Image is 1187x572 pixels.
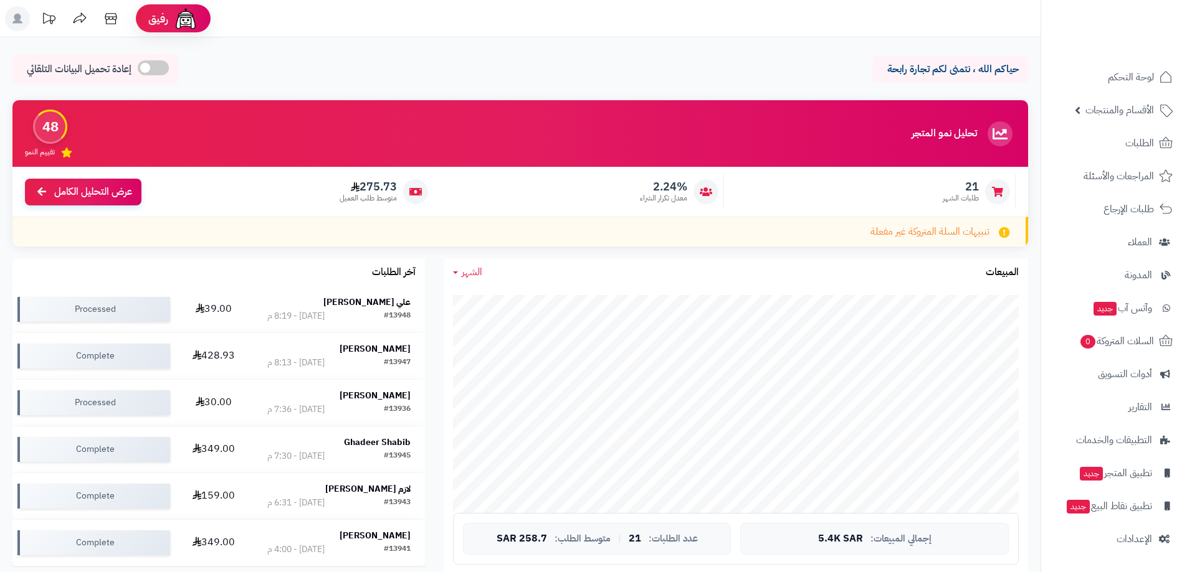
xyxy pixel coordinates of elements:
[175,520,253,566] td: 349.00
[882,62,1019,77] p: حياكم الله ، نتمنى لكم تجارة رابحة
[1125,134,1154,152] span: الطلبات
[267,403,325,416] div: [DATE] - 7:36 م
[1049,326,1180,356] a: السلات المتروكة0
[384,543,411,556] div: #13941
[344,436,411,449] strong: Ghadeer Shabib
[1049,458,1180,488] a: تطبيق المتجرجديد
[25,179,141,205] a: عرض التحليل الكامل
[1125,266,1152,284] span: المدونة
[1049,524,1180,554] a: الإعدادات
[1049,194,1180,224] a: طلبات الإرجاع
[1079,464,1152,482] span: تطبيق المتجر
[1049,491,1180,521] a: تطبيق نقاط البيعجديد
[1049,227,1180,257] a: العملاء
[1049,293,1180,323] a: وآتس آبجديد
[1080,467,1103,481] span: جديد
[25,147,55,157] span: تقييم النمو
[1049,161,1180,191] a: المراجعات والأسئلة
[1085,101,1154,119] span: الأقسام والمنتجات
[340,193,397,204] span: متوسط طلب العميل
[649,533,698,544] span: عدد الطلبات:
[1117,530,1152,548] span: الإعدادات
[17,297,170,322] div: Processed
[17,437,170,462] div: Complete
[818,533,863,545] span: 5.4K SAR
[175,380,253,426] td: 30.00
[267,310,325,322] div: [DATE] - 8:19 م
[618,534,621,543] span: |
[1067,500,1090,513] span: جديد
[384,403,411,416] div: #13936
[1049,260,1180,290] a: المدونة
[175,426,253,472] td: 349.00
[27,62,131,77] span: إعادة تحميل البيانات التلقائي
[555,533,611,544] span: متوسط الطلب:
[148,11,168,26] span: رفيق
[267,497,325,509] div: [DATE] - 6:31 م
[629,533,641,545] span: 21
[1049,425,1180,455] a: التطبيقات والخدمات
[340,342,411,355] strong: [PERSON_NAME]
[462,265,482,279] span: الشهر
[1049,62,1180,92] a: لوحة التحكم
[1128,233,1152,251] span: العملاء
[1092,299,1152,317] span: وآتس آب
[384,497,411,509] div: #13943
[17,344,170,368] div: Complete
[1084,167,1154,185] span: المراجعات والأسئلة
[384,357,411,369] div: #13947
[267,357,325,369] div: [DATE] - 8:13 م
[17,390,170,415] div: Processed
[1049,392,1180,422] a: التقارير
[912,128,977,139] h3: تحليل نمو المتجر
[340,389,411,402] strong: [PERSON_NAME]
[384,310,411,322] div: #13948
[1080,334,1096,349] span: 0
[453,265,482,279] a: الشهر
[173,6,198,31] img: ai-face.png
[17,484,170,509] div: Complete
[943,193,979,204] span: طلبات الشهر
[384,450,411,462] div: #13945
[1079,332,1154,350] span: السلات المتروكة
[267,543,325,556] div: [DATE] - 4:00 م
[986,267,1019,278] h3: المبيعات
[1098,365,1152,383] span: أدوات التسويق
[1076,431,1152,449] span: التطبيقات والخدمات
[175,286,253,332] td: 39.00
[175,333,253,379] td: 428.93
[33,6,64,34] a: تحديثات المنصة
[1049,128,1180,158] a: الطلبات
[1128,398,1152,416] span: التقارير
[372,267,416,278] h3: آخر الطلبات
[340,529,411,542] strong: [PERSON_NAME]
[325,482,411,495] strong: لازم [PERSON_NAME]
[870,225,989,239] span: تنبيهات السلة المتروكة غير مفعلة
[1102,13,1175,39] img: logo-2.png
[640,180,687,194] span: 2.24%
[54,185,132,199] span: عرض التحليل الكامل
[1049,359,1180,389] a: أدوات التسويق
[267,450,325,462] div: [DATE] - 7:30 م
[1108,68,1154,86] span: لوحة التحكم
[1104,200,1154,218] span: طلبات الإرجاع
[175,473,253,519] td: 159.00
[323,296,411,309] strong: علي [PERSON_NAME]
[1065,497,1152,515] span: تطبيق نقاط البيع
[1094,302,1117,316] span: جديد
[340,180,397,194] span: 275.73
[943,180,979,194] span: 21
[640,193,687,204] span: معدل تكرار الشراء
[870,533,932,544] span: إجمالي المبيعات:
[497,533,547,545] span: 258.7 SAR
[17,530,170,555] div: Complete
